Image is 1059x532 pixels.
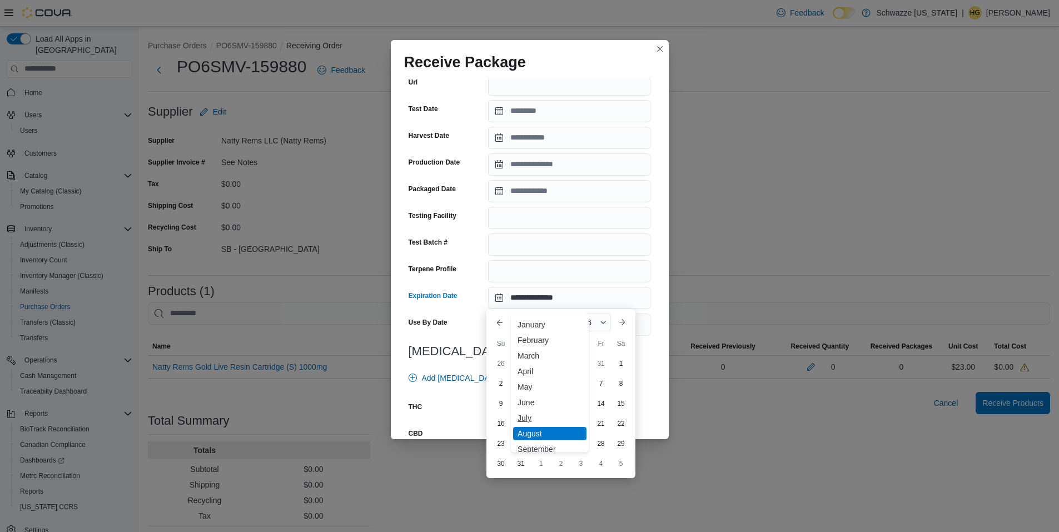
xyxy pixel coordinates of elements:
[612,455,630,473] div: day-5
[409,158,460,167] label: Production Date
[513,396,586,409] div: June
[612,435,630,453] div: day-29
[552,455,570,473] div: day-2
[513,380,586,394] div: May
[492,335,510,352] div: Su
[513,334,586,347] div: February
[572,455,590,473] div: day-3
[592,435,610,453] div: day-28
[488,287,650,309] input: Press the down key to enter a popover containing a calendar. Press the escape key to close the po...
[492,355,510,372] div: day-26
[404,367,505,389] button: Add [MEDICAL_DATA]
[409,345,651,358] h3: [MEDICAL_DATA]
[653,42,667,56] button: Closes this modal window
[491,354,631,474] div: August, 2026
[513,318,586,331] div: January
[592,375,610,392] div: day-7
[532,455,550,473] div: day-1
[491,314,509,331] button: Previous Month
[409,402,422,411] label: THC
[409,185,456,193] label: Packaged Date
[592,455,610,473] div: day-4
[612,335,630,352] div: Sa
[612,375,630,392] div: day-8
[513,365,586,378] div: April
[513,411,586,425] div: July
[570,314,611,331] div: Button. Open the year selector. 2026 is currently selected.
[492,455,510,473] div: day-30
[592,415,610,432] div: day-21
[613,314,631,331] button: Next month
[612,355,630,372] div: day-1
[492,415,510,432] div: day-16
[612,395,630,412] div: day-15
[592,355,610,372] div: day-31
[592,395,610,412] div: day-14
[409,211,456,220] label: Testing Facility
[513,442,586,456] div: September
[409,265,456,274] label: Terpene Profile
[409,291,458,300] label: Expiration Date
[492,375,510,392] div: day-2
[409,238,448,247] label: Test Batch #
[492,395,510,412] div: day-9
[409,318,448,327] label: Use By Date
[409,131,449,140] label: Harvest Date
[612,415,630,432] div: day-22
[488,180,650,202] input: Press the down key to open a popover containing a calendar.
[488,153,650,176] input: Press the down key to open a popover containing a calendar.
[512,455,530,473] div: day-31
[488,127,650,149] input: Press the down key to open a popover containing a calendar.
[592,335,610,352] div: Fr
[409,78,418,87] label: Url
[513,349,586,362] div: March
[404,53,526,71] h1: Receive Package
[422,372,501,384] span: Add [MEDICAL_DATA]
[513,427,586,440] div: August
[488,100,650,122] input: Press the down key to open a popover containing a calendar.
[492,435,510,453] div: day-23
[409,429,423,438] label: CBD
[409,105,438,113] label: Test Date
